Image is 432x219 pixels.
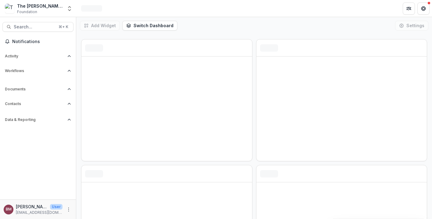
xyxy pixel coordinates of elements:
[17,9,37,15] span: Foundation
[65,206,72,213] button: More
[16,210,62,215] p: [EMAIL_ADDRESS][DOMAIN_NAME]
[5,118,65,122] span: Data & Reporting
[79,4,105,13] nav: breadcrumb
[2,37,73,46] button: Notifications
[2,84,73,94] button: Open Documents
[5,54,65,58] span: Activity
[122,21,177,31] button: Switch Dashboard
[12,39,71,44] span: Notifications
[5,87,65,91] span: Documents
[16,203,48,210] p: [PERSON_NAME]
[14,24,55,30] span: Search...
[2,66,73,76] button: Open Workflows
[5,4,15,13] img: The Carol and James Collins Foundation
[5,102,65,106] span: Contacts
[2,99,73,109] button: Open Contacts
[57,24,70,30] div: ⌘ + K
[395,21,428,31] button: Settings
[65,2,74,15] button: Open entity switcher
[17,3,63,9] div: The [PERSON_NAME] and [PERSON_NAME] Foundation
[403,2,415,15] button: Partners
[5,69,65,73] span: Workflows
[2,22,73,32] button: Search...
[80,21,120,31] button: Add Widget
[417,2,430,15] button: Get Help
[2,51,73,61] button: Open Activity
[6,207,12,211] div: Bethanie Milteer
[50,204,62,210] p: User
[2,115,73,125] button: Open Data & Reporting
